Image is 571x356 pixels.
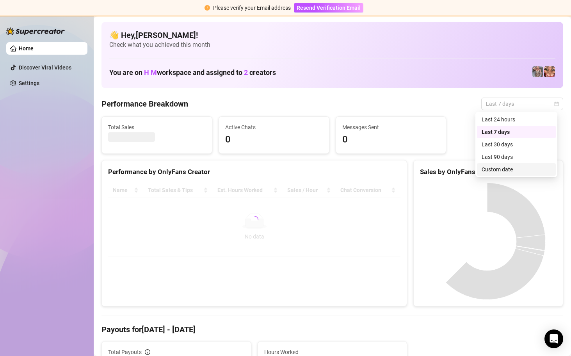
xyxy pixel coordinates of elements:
[109,68,276,77] h1: You are on workspace and assigned to creators
[477,151,556,163] div: Last 90 days
[213,4,291,12] div: Please verify your Email address
[19,80,39,86] a: Settings
[101,324,563,335] h4: Payouts for [DATE] - [DATE]
[101,98,188,109] h4: Performance Breakdown
[477,138,556,151] div: Last 30 days
[294,3,363,12] button: Resend Verification Email
[19,64,71,71] a: Discover Viral Videos
[108,123,206,132] span: Total Sales
[225,132,323,147] span: 0
[544,66,555,77] img: pennylondon
[225,123,323,132] span: Active Chats
[482,140,551,149] div: Last 30 days
[482,128,551,136] div: Last 7 days
[477,126,556,138] div: Last 7 days
[477,113,556,126] div: Last 24 hours
[109,30,555,41] h4: 👋 Hey, [PERSON_NAME] !
[477,163,556,176] div: Custom date
[482,153,551,161] div: Last 90 days
[249,215,260,225] span: loading
[297,5,361,11] span: Resend Verification Email
[554,101,559,106] span: calendar
[532,66,543,77] img: pennylondonvip
[486,98,559,110] span: Last 7 days
[6,27,65,35] img: logo-BBDzfeDw.svg
[205,5,210,11] span: exclamation-circle
[482,115,551,124] div: Last 24 hours
[420,167,557,177] div: Sales by OnlyFans Creator
[144,68,157,77] span: H M
[342,123,440,132] span: Messages Sent
[145,349,150,355] span: info-circle
[19,45,34,52] a: Home
[544,329,563,348] div: Open Intercom Messenger
[244,68,248,77] span: 2
[342,132,440,147] span: 0
[482,165,551,174] div: Custom date
[109,41,555,49] span: Check what you achieved this month
[108,167,400,177] div: Performance by OnlyFans Creator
